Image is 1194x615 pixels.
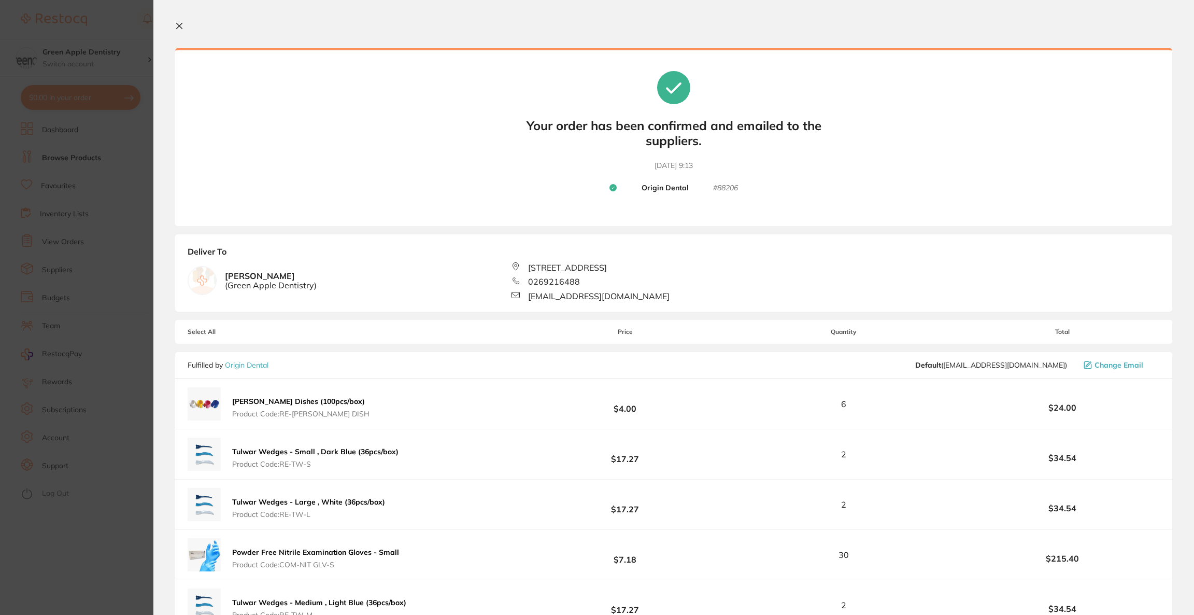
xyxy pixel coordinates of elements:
span: ( Green Apple Dentistry ) [225,281,317,290]
b: $34.54 [965,453,1160,463]
small: # 88206 [713,184,738,193]
img: Ynp0eGxzOA [188,538,221,571]
b: Default [915,360,941,370]
img: NHgydnp2dg [188,387,221,421]
span: [STREET_ADDRESS] [528,263,607,272]
span: 2 [841,600,846,610]
span: Select All [188,328,291,336]
span: [EMAIL_ADDRESS][DOMAIN_NAME] [528,291,670,301]
b: $17.27 [528,445,722,464]
img: NGliZWRrdw [188,488,221,521]
button: Tulwar Wedges - Small , Dark Blue (36pcs/box) Product Code:RE-TW-S [229,447,402,469]
b: $24.00 [965,403,1160,412]
button: [PERSON_NAME] Dishes (100pcs/box) Product Code:RE-[PERSON_NAME] DISH [229,397,373,418]
span: Product Code: RE-[PERSON_NAME] DISH [232,410,369,418]
img: MTRkMWFndQ [188,438,221,471]
b: $34.54 [965,604,1160,613]
span: info@origindental.com.au [915,361,1067,369]
b: $4.00 [528,395,722,414]
b: $34.54 [965,504,1160,513]
img: empty.jpg [188,267,216,295]
span: 2 [841,500,846,509]
span: 2 [841,450,846,459]
b: Origin Dental [642,184,689,193]
span: Quantity [722,328,965,336]
button: Powder Free Nitrile Examination Gloves - Small Product Code:COM-NIT GLV-S [229,548,402,569]
b: Your order has been confirmed and emailed to the suppliers. [518,118,829,148]
b: $17.27 [528,495,722,514]
span: 6 [841,399,846,409]
span: 30 [838,550,849,560]
b: [PERSON_NAME] Dishes (100pcs/box) [232,397,365,406]
b: Powder Free Nitrile Examination Gloves - Small [232,548,399,557]
span: Total [965,328,1160,336]
b: Tulwar Wedges - Small , Dark Blue (36pcs/box) [232,447,399,456]
b: $215.40 [965,554,1160,563]
b: Tulwar Wedges - Medium , Light Blue (36pcs/box) [232,598,406,607]
span: Product Code: RE-TW-L [232,510,385,519]
b: [PERSON_NAME] [225,271,317,290]
span: 0269216488 [528,277,580,286]
span: Product Code: COM-NIT GLV-S [232,561,399,569]
p: Fulfilled by [188,361,268,369]
b: $17.27 [528,596,722,615]
a: Origin Dental [225,360,268,370]
span: Product Code: RE-TW-S [232,460,399,468]
b: $7.18 [528,546,722,565]
span: Price [528,328,722,336]
span: Change Email [1094,361,1143,369]
b: Tulwar Wedges - Large , White (36pcs/box) [232,497,385,507]
b: Deliver To [188,247,1160,262]
button: Tulwar Wedges - Large , White (36pcs/box) Product Code:RE-TW-L [229,497,388,519]
button: Change Email [1081,360,1160,370]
